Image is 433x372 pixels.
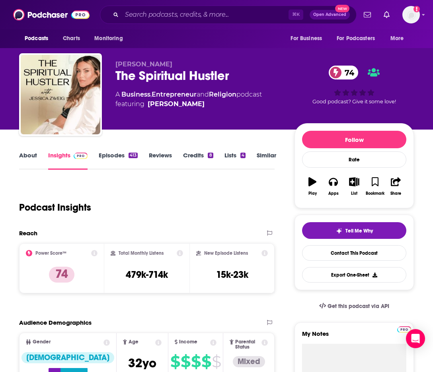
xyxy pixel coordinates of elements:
div: Search podcasts, credits, & more... [100,6,357,24]
span: , [150,91,152,98]
span: Podcasts [25,33,48,44]
a: Pro website [397,325,411,333]
button: open menu [285,31,332,46]
span: $ [191,355,201,368]
div: Apps [328,191,339,196]
span: Gender [33,339,51,345]
a: Similar [257,151,276,170]
a: Reviews [149,151,172,170]
a: Jessica Zweig [148,99,205,109]
span: Age [129,339,138,345]
a: Business [121,91,150,98]
div: Bookmark [366,191,384,196]
h2: Reach [19,229,37,237]
img: Podchaser - Follow, Share and Rate Podcasts [13,7,90,22]
div: Play [308,191,317,196]
h2: New Episode Listens [204,250,248,256]
a: Contact This Podcast [302,245,406,261]
a: Religion [209,91,236,98]
input: Search podcasts, credits, & more... [122,8,289,21]
span: More [390,33,404,44]
img: Podchaser Pro [397,326,411,333]
button: Follow [302,131,406,148]
h2: Power Score™ [35,250,66,256]
div: A podcast [115,90,262,109]
span: $ [181,355,190,368]
span: Tell Me Why [345,228,373,234]
a: Credits8 [183,151,213,170]
span: Get this podcast via API [328,303,389,310]
img: Podchaser Pro [74,153,88,159]
a: Episodes413 [99,151,138,170]
svg: Add a profile image [413,6,420,12]
div: Rate [302,151,406,168]
img: tell me why sparkle [336,228,342,234]
span: $ [212,355,221,368]
p: 74 [49,267,74,283]
a: Get this podcast via API [313,296,396,316]
a: InsightsPodchaser Pro [48,151,88,170]
span: $ [201,355,211,368]
span: [PERSON_NAME] [115,60,172,68]
span: 32 yo [128,355,156,371]
div: 4 [240,153,246,158]
div: 413 [129,153,138,158]
h3: 15k-23k [216,269,248,281]
div: 74Good podcast? Give it some love! [295,60,414,110]
span: Good podcast? Give it some love! [312,99,396,105]
h2: Audience Demographics [19,319,92,326]
span: New [335,5,349,12]
img: The Spiritual Hustler [21,55,100,134]
button: Open AdvancedNew [310,10,350,19]
label: My Notes [302,330,406,344]
a: Entrepreneur [152,91,197,98]
button: open menu [89,31,133,46]
button: tell me why sparkleTell Me Why [302,222,406,239]
button: Apps [323,172,343,201]
h3: 479k-714k [126,269,168,281]
button: open menu [332,31,386,46]
div: Share [390,191,401,196]
h1: Podcast Insights [19,201,91,213]
span: For Business [291,33,322,44]
span: $ [170,355,180,368]
button: Export One-Sheet [302,267,406,283]
a: Show notifications dropdown [361,8,374,21]
a: 74 [329,66,358,79]
button: open menu [385,31,414,46]
span: and [197,91,209,98]
a: Show notifications dropdown [380,8,393,21]
span: featuring [115,99,262,109]
span: For Podcasters [337,33,375,44]
span: Monitoring [94,33,123,44]
span: Charts [63,33,80,44]
span: 74 [337,66,358,79]
div: 8 [208,153,213,158]
a: About [19,151,37,170]
span: ⌘ K [289,10,303,20]
button: List [344,172,365,201]
button: Play [302,172,323,201]
span: Parental Status [235,339,261,350]
h2: Total Monthly Listens [119,250,164,256]
div: Open Intercom Messenger [406,329,425,348]
div: Mixed [233,356,265,367]
button: open menu [19,31,59,46]
span: Logged in as sarahhallprinc [402,6,420,23]
button: Bookmark [365,172,385,201]
a: Lists4 [224,151,246,170]
div: List [351,191,357,196]
button: Show profile menu [402,6,420,23]
div: [DEMOGRAPHIC_DATA] [21,352,114,363]
a: Charts [58,31,85,46]
span: Income [179,339,197,345]
button: Share [386,172,406,201]
img: User Profile [402,6,420,23]
span: Open Advanced [313,13,346,17]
